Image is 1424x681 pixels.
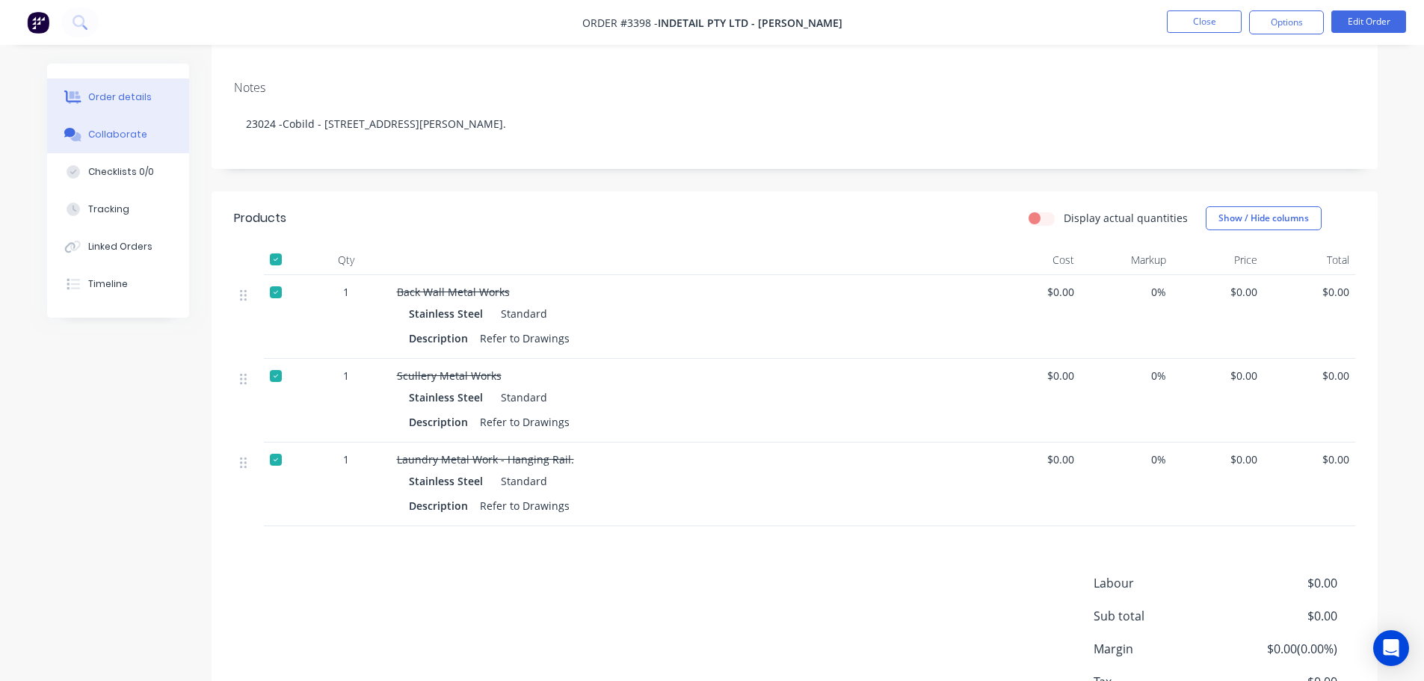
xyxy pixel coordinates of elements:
[989,245,1081,275] div: Cost
[409,303,489,324] div: Stainless Steel
[1167,10,1242,33] button: Close
[397,452,574,466] span: Laundry Metal Work - Hanging Rail.
[1172,245,1264,275] div: Price
[474,327,576,349] div: Refer to Drawings
[1178,284,1258,300] span: $0.00
[234,101,1355,147] div: 23024 -Cobild - [STREET_ADDRESS][PERSON_NAME].
[495,386,547,408] div: Standard
[495,470,547,492] div: Standard
[1249,10,1324,34] button: Options
[1263,245,1355,275] div: Total
[1226,640,1337,658] span: $0.00 ( 0.00 %)
[1226,607,1337,625] span: $0.00
[1086,368,1166,383] span: 0%
[47,153,189,191] button: Checklists 0/0
[47,191,189,228] button: Tracking
[234,209,286,227] div: Products
[27,11,49,34] img: Factory
[1178,368,1258,383] span: $0.00
[1226,574,1337,592] span: $0.00
[1373,630,1409,666] div: Open Intercom Messenger
[47,228,189,265] button: Linked Orders
[474,495,576,517] div: Refer to Drawings
[88,203,129,216] div: Tracking
[995,368,1075,383] span: $0.00
[409,495,474,517] div: Description
[658,16,842,30] span: Indetail Pty Ltd - [PERSON_NAME]
[1178,452,1258,467] span: $0.00
[1269,368,1349,383] span: $0.00
[1094,640,1227,658] span: Margin
[409,470,489,492] div: Stainless Steel
[343,368,349,383] span: 1
[1064,210,1188,226] label: Display actual quantities
[88,90,152,104] div: Order details
[301,245,391,275] div: Qty
[343,284,349,300] span: 1
[88,277,128,291] div: Timeline
[995,284,1075,300] span: $0.00
[88,240,152,253] div: Linked Orders
[409,411,474,433] div: Description
[1206,206,1322,230] button: Show / Hide columns
[1269,284,1349,300] span: $0.00
[88,128,147,141] div: Collaborate
[995,452,1075,467] span: $0.00
[397,285,510,299] span: Back Wall Metal Works
[582,16,658,30] span: Order #3398 -
[474,411,576,433] div: Refer to Drawings
[495,303,547,324] div: Standard
[343,452,349,467] span: 1
[88,165,154,179] div: Checklists 0/0
[1080,245,1172,275] div: Markup
[1269,452,1349,467] span: $0.00
[1094,574,1227,592] span: Labour
[397,369,502,383] span: Scullery Metal Works
[47,78,189,116] button: Order details
[1086,452,1166,467] span: 0%
[1331,10,1406,33] button: Edit Order
[1094,607,1227,625] span: Sub total
[47,116,189,153] button: Collaborate
[1086,284,1166,300] span: 0%
[47,265,189,303] button: Timeline
[409,327,474,349] div: Description
[409,386,489,408] div: Stainless Steel
[234,81,1355,95] div: Notes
